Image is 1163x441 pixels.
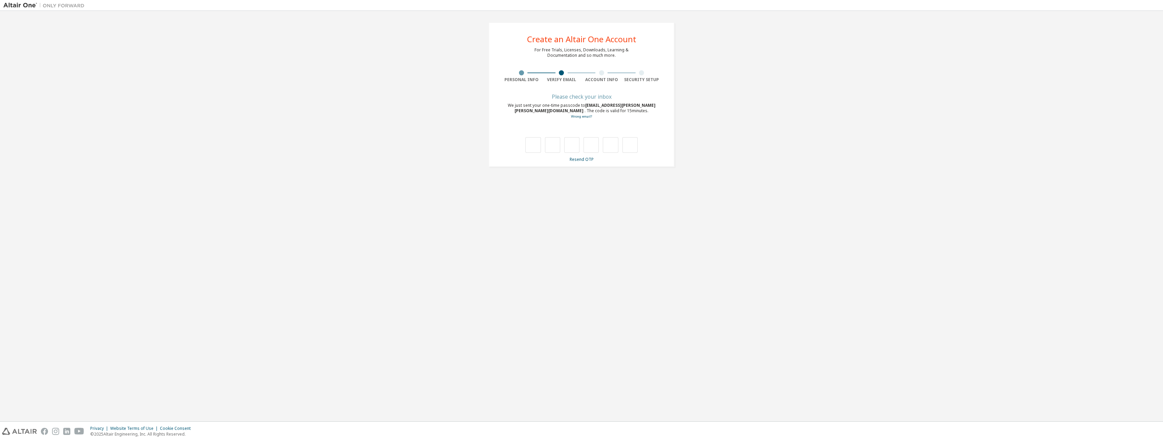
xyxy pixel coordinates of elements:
div: Verify Email [542,77,582,82]
a: Resend OTP [570,156,594,162]
div: Privacy [90,426,110,431]
p: © 2025 Altair Engineering, Inc. All Rights Reserved. [90,431,195,437]
div: Cookie Consent [160,426,195,431]
div: Account Info [581,77,622,82]
div: Security Setup [622,77,662,82]
img: Altair One [3,2,88,9]
img: linkedin.svg [63,428,70,435]
div: Create an Altair One Account [527,35,636,43]
span: [EMAIL_ADDRESS][PERSON_NAME][PERSON_NAME][DOMAIN_NAME] [515,102,656,114]
div: We just sent your one-time passcode to . The code is valid for 15 minutes. [501,103,662,119]
div: Personal Info [501,77,542,82]
div: For Free Trials, Licenses, Downloads, Learning & Documentation and so much more. [535,47,628,58]
div: Website Terms of Use [110,426,160,431]
img: facebook.svg [41,428,48,435]
img: altair_logo.svg [2,428,37,435]
div: Please check your inbox [501,95,662,99]
a: Go back to the registration form [571,114,592,119]
img: instagram.svg [52,428,59,435]
img: youtube.svg [74,428,84,435]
